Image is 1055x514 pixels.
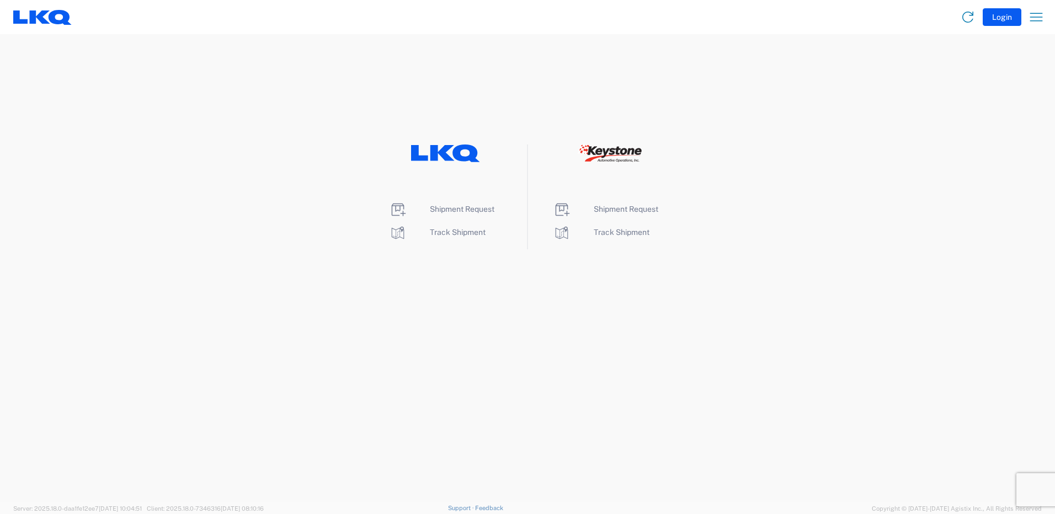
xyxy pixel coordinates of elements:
button: Login [983,8,1021,26]
a: Support [448,505,476,511]
a: Shipment Request [389,205,494,213]
span: [DATE] 10:04:51 [99,505,142,512]
a: Feedback [475,505,503,511]
a: Track Shipment [389,228,486,237]
span: [DATE] 08:10:16 [221,505,264,512]
span: Copyright © [DATE]-[DATE] Agistix Inc., All Rights Reserved [872,504,1042,513]
span: Track Shipment [594,228,649,237]
span: Client: 2025.18.0-7346316 [147,505,264,512]
a: Track Shipment [553,228,649,237]
span: Shipment Request [594,205,658,213]
span: Track Shipment [430,228,486,237]
span: Server: 2025.18.0-daa1fe12ee7 [13,505,142,512]
span: Shipment Request [430,205,494,213]
a: Shipment Request [553,205,658,213]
